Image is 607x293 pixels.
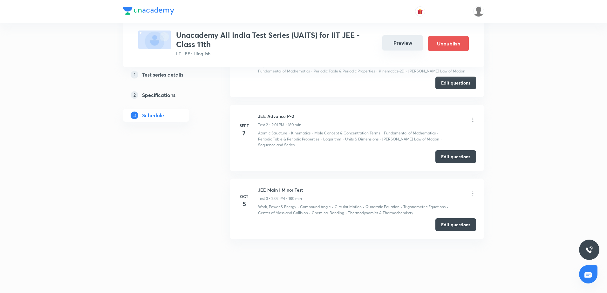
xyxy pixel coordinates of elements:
p: Units & Dimensions [345,136,379,142]
div: · [309,210,310,216]
img: ttu [585,246,593,254]
h3: Unacademy All India Test Series (UAITS) for IIT JEE -Class 11th [176,31,377,49]
div: · [381,130,383,136]
h6: JEE Main | Minor Test [258,187,303,193]
button: Edit questions [435,150,476,163]
a: 1Test series details [123,68,209,81]
p: 2 [131,91,138,99]
div: · [447,204,448,210]
div: · [376,68,378,74]
h4: 5 [238,199,250,209]
div: · [437,130,438,136]
p: Periodic Table & Periodic Properties [258,136,319,142]
p: 1 [131,71,138,78]
div: · [345,210,347,216]
div: · [380,136,381,142]
img: Company Logo [123,7,174,15]
div: · [297,204,299,210]
p: Thermodynamics & Thermochemistry [348,210,413,216]
div: · [311,68,312,74]
p: Work, Power & Energy [258,204,296,210]
img: fallback-thumbnail.png [138,31,171,49]
p: [PERSON_NAME] Law of Motion [408,68,465,74]
button: Preview [382,35,423,51]
p: 3 [131,112,138,119]
h5: Specifications [142,91,175,99]
p: Trigonometric Equations [403,204,446,210]
p: Kinematics [291,130,310,136]
p: Circular Motion [335,204,362,210]
h5: Test series details [142,71,183,78]
p: Compound Angle [300,204,331,210]
img: Siddharth Mitra [473,6,484,17]
p: IIT JEE • Hinglish [176,50,377,57]
button: Unpublish [428,36,469,51]
p: Fundamental of Mathematics [384,130,436,136]
p: Center of Mass and Collision [258,210,308,216]
p: Chemical Bonding [312,210,344,216]
h6: Oct [238,194,250,199]
button: Edit questions [435,77,476,89]
p: Mole Concept & Concentration Terms [314,130,380,136]
a: 2Specifications [123,89,209,101]
div: · [401,204,402,210]
p: Quadratic Equation [365,204,399,210]
img: avatar [417,9,423,14]
button: Edit questions [435,218,476,231]
h5: Schedule [142,112,164,119]
div: · [321,136,322,142]
p: Atomic Structure [258,130,287,136]
p: Sequence and Series [258,142,295,148]
p: Periodic Table & Periodic Properties [314,68,375,74]
p: Kinematics-2D [379,68,405,74]
p: Logarithm [323,136,341,142]
div: · [312,130,313,136]
p: [PERSON_NAME] Law of Motion [382,136,439,142]
a: Company Logo [123,7,174,16]
div: · [332,204,333,210]
div: · [289,130,290,136]
button: avatar [415,6,425,17]
h6: JEE Advance P-2 [258,113,301,119]
div: · [343,136,344,142]
div: · [363,204,364,210]
p: Fundamental of Mathematics [258,68,310,74]
h4: 7 [238,128,250,138]
div: · [440,136,442,142]
div: · [406,68,407,74]
h6: Sept [238,123,250,128]
p: Test 2 • 2:01 PM • 180 min [258,122,301,128]
p: Test 3 • 2:02 PM • 180 min [258,196,302,201]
